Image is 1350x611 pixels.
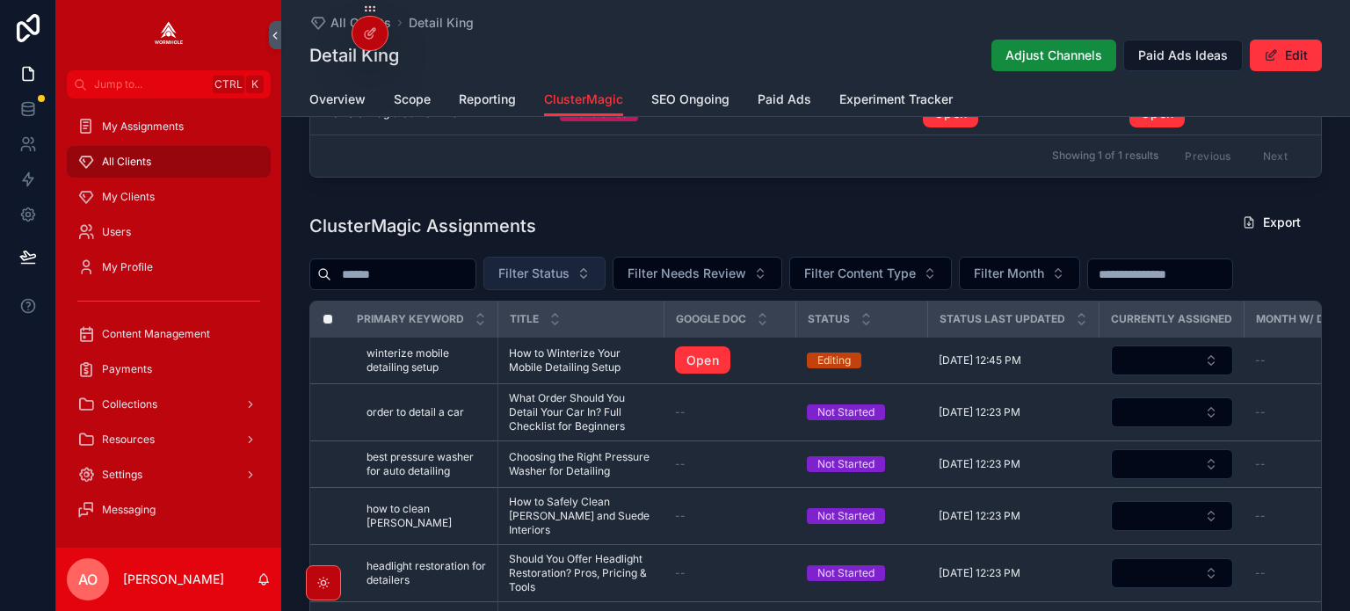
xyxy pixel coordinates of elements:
a: best pressure washer for auto detailing [367,450,487,478]
a: Users [67,216,271,248]
a: Paid Ads [758,84,811,119]
span: -- [1255,353,1266,367]
button: Adjust Channels [991,40,1116,71]
a: Select Button [1110,500,1234,532]
span: -- [675,405,686,419]
a: Not Started [807,565,918,581]
a: My Clients [67,181,271,213]
a: How to Winterize Your Mobile Detailing Setup [509,346,654,375]
span: Overview [309,91,366,108]
span: Paid Ads Ideas [1138,47,1228,64]
span: ClusterMagic [544,91,623,108]
button: Export [1228,207,1315,238]
a: Should You Offer Headlight Restoration? Pros, Pricing & Tools [509,552,654,594]
span: -- [1255,566,1266,580]
div: Not Started [817,565,875,581]
span: -- [1255,405,1266,419]
a: [DATE] 12:23 PM [939,405,1089,419]
span: Status [808,312,850,326]
span: How to Safely Clean [PERSON_NAME] and Suede Interiors [509,495,654,537]
span: -- [1255,457,1266,471]
div: Editing [817,353,851,368]
span: -- [675,509,686,523]
a: My Assignments [67,111,271,142]
button: Select Button [1111,501,1233,531]
span: Experiment Tracker [839,91,953,108]
a: Reporting [459,84,516,119]
a: Select Button [1110,396,1234,428]
a: Not Started [807,508,918,524]
a: SEO Ongoing [651,84,729,119]
span: Payments [102,362,152,376]
span: -- [1255,509,1266,523]
a: Collections [67,389,271,420]
a: Choosing the Right Pressure Washer for Detailing [509,450,654,478]
a: Settings [67,459,271,491]
span: Status Last Updated [940,312,1065,326]
span: [DATE] 12:23 PM [939,405,1020,419]
span: Filter Status [498,265,570,282]
span: Currently Assigned [1111,312,1232,326]
span: Filter Month [974,265,1044,282]
h1: ClusterMagic Assignments [309,214,536,238]
button: Select Button [613,257,782,290]
span: Users [102,225,131,239]
span: Scope [394,91,431,108]
button: Select Button [959,257,1080,290]
a: All Clients [67,146,271,178]
a: [DATE] 12:23 PM [939,509,1089,523]
a: Select Button [1110,345,1234,376]
a: Editing [807,353,918,368]
a: how to clean [PERSON_NAME] [367,502,487,530]
button: Edit [1250,40,1322,71]
span: Content Management [102,327,210,341]
a: Open [675,346,730,375]
span: What Order Should You Detail Your Car In? Full Checklist for Beginners [509,391,654,433]
a: Select Button [1110,448,1234,480]
span: Collections [102,397,157,411]
a: Not Started [807,456,918,472]
a: -- [675,405,786,419]
span: [DATE] 12:23 PM [939,566,1020,580]
button: Select Button [789,257,952,290]
span: Google Doc [676,312,746,326]
a: -- [675,509,786,523]
a: headlight restoration for detailers [367,559,487,587]
a: Experiment Tracker [839,84,953,119]
button: Select Button [1111,397,1233,427]
span: All Clients [102,155,151,169]
span: [DATE] 12:23 PM [939,509,1020,523]
span: All Clients [330,14,391,32]
a: winterize mobile detailing setup [367,346,487,375]
a: Detail King [409,14,474,32]
button: Jump to...CtrlK [67,70,271,98]
span: My Assignments [102,120,184,134]
a: Resources [67,424,271,455]
button: Paid Ads Ideas [1123,40,1243,71]
span: Showing 1 of 1 results [1052,149,1158,163]
a: Scope [394,84,431,119]
span: Settings [102,468,142,482]
div: Not Started [817,508,875,524]
a: Messaging [67,494,271,526]
div: Not Started [817,404,875,420]
a: [DATE] 12:23 PM [939,566,1089,580]
span: SEO Ongoing [651,91,729,108]
span: Primary Keyword [357,312,464,326]
button: Select Button [1111,346,1233,375]
button: Select Button [1111,449,1233,479]
span: Ctrl [213,76,244,93]
span: Title [510,312,539,326]
a: ClusterMagic [544,84,623,117]
span: [DATE] 12:45 PM [939,353,1021,367]
a: Overview [309,84,366,119]
span: order to detail a car [367,405,464,419]
span: Filter Needs Review [628,265,746,282]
